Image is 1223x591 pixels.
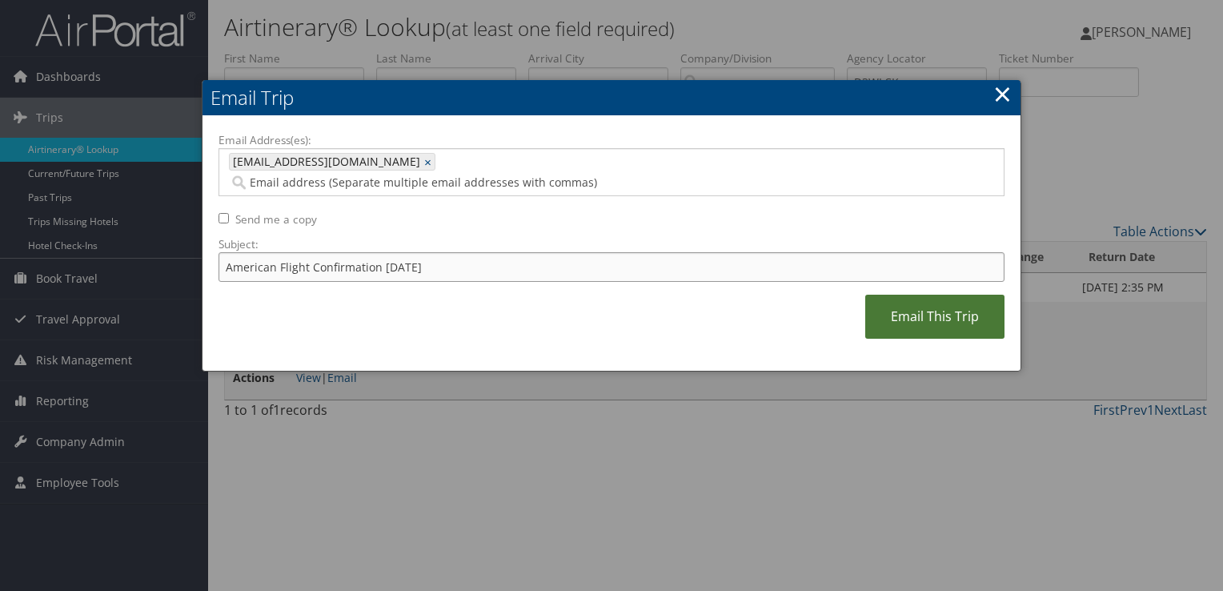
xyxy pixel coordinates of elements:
label: Email Address(es): [219,132,1004,148]
label: Subject: [219,236,1004,252]
a: × [993,78,1012,110]
label: Send me a copy [235,211,317,227]
h2: Email Trip [202,80,1021,115]
a: × [424,154,435,170]
a: Email This Trip [865,295,1004,339]
input: Add a short subject for the email [219,252,1004,282]
span: [EMAIL_ADDRESS][DOMAIN_NAME] [230,154,420,170]
input: Email address (Separate multiple email addresses with commas) [229,175,898,191]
